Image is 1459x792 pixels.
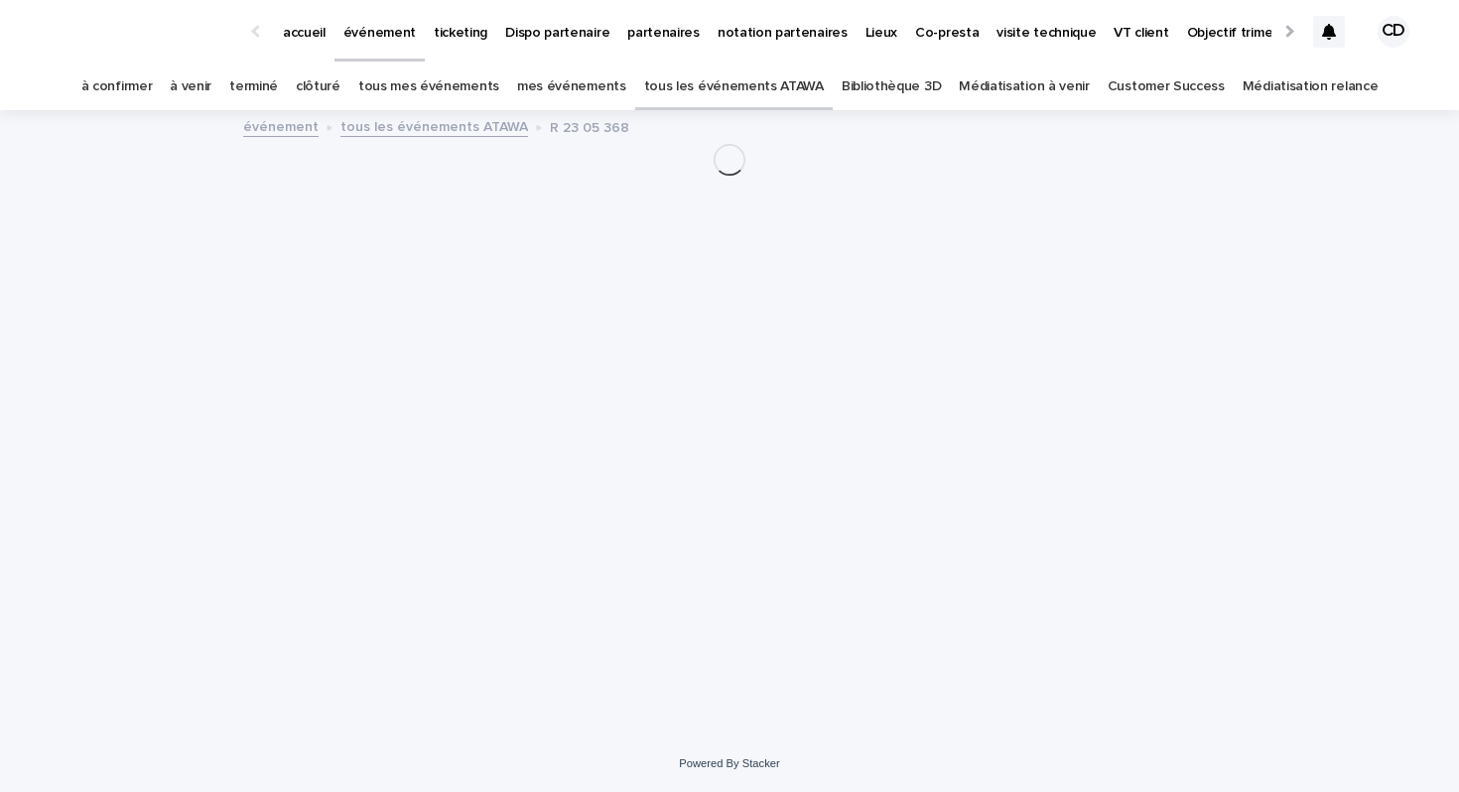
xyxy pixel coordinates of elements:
[644,64,824,110] a: tous les événements ATAWA
[679,757,779,769] a: Powered By Stacker
[1378,16,1409,48] div: CD
[243,114,319,137] a: événement
[358,64,499,110] a: tous mes événements
[170,64,211,110] a: à venir
[1243,64,1379,110] a: Médiatisation relance
[842,64,941,110] a: Bibliothèque 3D
[81,64,153,110] a: à confirmer
[296,64,340,110] a: clôturé
[340,114,528,137] a: tous les événements ATAWA
[229,64,278,110] a: terminé
[1108,64,1225,110] a: Customer Success
[959,64,1090,110] a: Médiatisation à venir
[40,12,232,52] img: Ls34BcGeRexTGTNfXpUC
[517,64,626,110] a: mes événements
[550,115,629,137] p: R 23 05 368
